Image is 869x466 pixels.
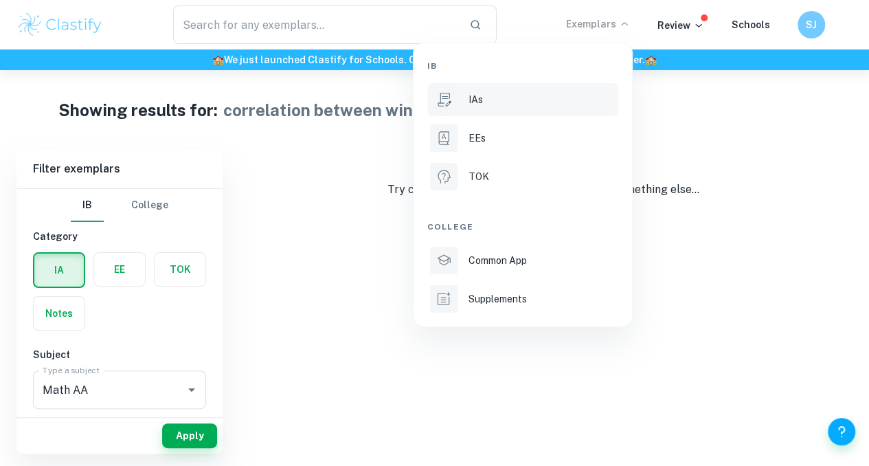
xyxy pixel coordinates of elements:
a: IAs [427,83,618,116]
a: Supplements [427,282,618,315]
p: Supplements [469,291,527,307]
p: IAs [469,92,483,107]
p: TOK [469,169,489,184]
span: College [427,221,473,233]
a: EEs [427,122,618,155]
span: IB [427,60,437,72]
p: EEs [469,131,486,146]
a: TOK [427,160,618,193]
a: Common App [427,244,618,277]
p: Common App [469,253,527,268]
